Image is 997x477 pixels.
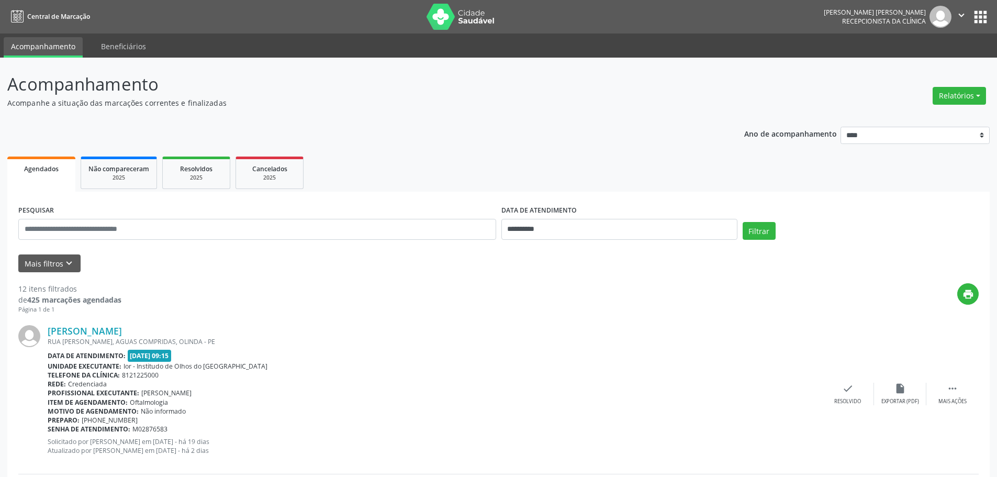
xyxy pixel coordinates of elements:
[962,289,974,300] i: print
[48,371,120,380] b: Telefone da clínica:
[938,398,967,405] div: Mais ações
[971,8,990,26] button: apps
[130,398,168,407] span: Oftalmologia
[743,222,776,240] button: Filtrar
[141,407,186,416] span: Não informado
[18,325,40,347] img: img
[27,295,121,305] strong: 425 marcações agendadas
[842,17,926,26] span: Recepcionista da clínica
[881,398,919,405] div: Exportar (PDF)
[132,425,167,434] span: M02876583
[933,87,986,105] button: Relatórios
[24,164,59,173] span: Agendados
[48,351,126,360] b: Data de atendimento:
[824,8,926,17] div: [PERSON_NAME] [PERSON_NAME]
[957,283,979,305] button: print
[82,416,138,425] span: [PHONE_NUMBER]
[956,9,967,21] i: 
[170,174,222,182] div: 2025
[94,37,153,56] a: Beneficiários
[18,294,121,305] div: de
[68,380,107,389] span: Credenciada
[744,127,837,140] p: Ano de acompanhamento
[894,383,906,394] i: insert_drive_file
[48,337,822,346] div: RUA [PERSON_NAME], AGUAS COMPRIDAS, OLINDA - PE
[947,383,958,394] i: 
[48,325,122,337] a: [PERSON_NAME]
[141,389,192,397] span: [PERSON_NAME]
[48,398,128,407] b: Item de agendamento:
[48,380,66,389] b: Rede:
[63,258,75,269] i: keyboard_arrow_down
[124,362,267,371] span: Ior - Institudo de Olhos do [GEOGRAPHIC_DATA]
[18,203,54,219] label: PESQUISAR
[48,425,130,434] b: Senha de atendimento:
[48,389,139,397] b: Profissional executante:
[48,437,822,455] p: Solicitado por [PERSON_NAME] em [DATE] - há 19 dias Atualizado por [PERSON_NAME] em [DATE] - há 2...
[4,37,83,58] a: Acompanhamento
[929,6,951,28] img: img
[48,407,139,416] b: Motivo de agendamento:
[18,283,121,294] div: 12 itens filtrados
[88,164,149,173] span: Não compareceram
[252,164,287,173] span: Cancelados
[18,254,81,273] button: Mais filtroskeyboard_arrow_down
[243,174,296,182] div: 2025
[834,398,861,405] div: Resolvido
[7,71,695,97] p: Acompanhamento
[7,8,90,25] a: Central de Marcação
[48,416,80,425] b: Preparo:
[501,203,577,219] label: DATA DE ATENDIMENTO
[842,383,854,394] i: check
[122,371,159,380] span: 8121225000
[128,350,172,362] span: [DATE] 09:15
[7,97,695,108] p: Acompanhe a situação das marcações correntes e finalizadas
[27,12,90,21] span: Central de Marcação
[951,6,971,28] button: 
[18,305,121,314] div: Página 1 de 1
[180,164,212,173] span: Resolvidos
[88,174,149,182] div: 2025
[48,362,121,371] b: Unidade executante:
